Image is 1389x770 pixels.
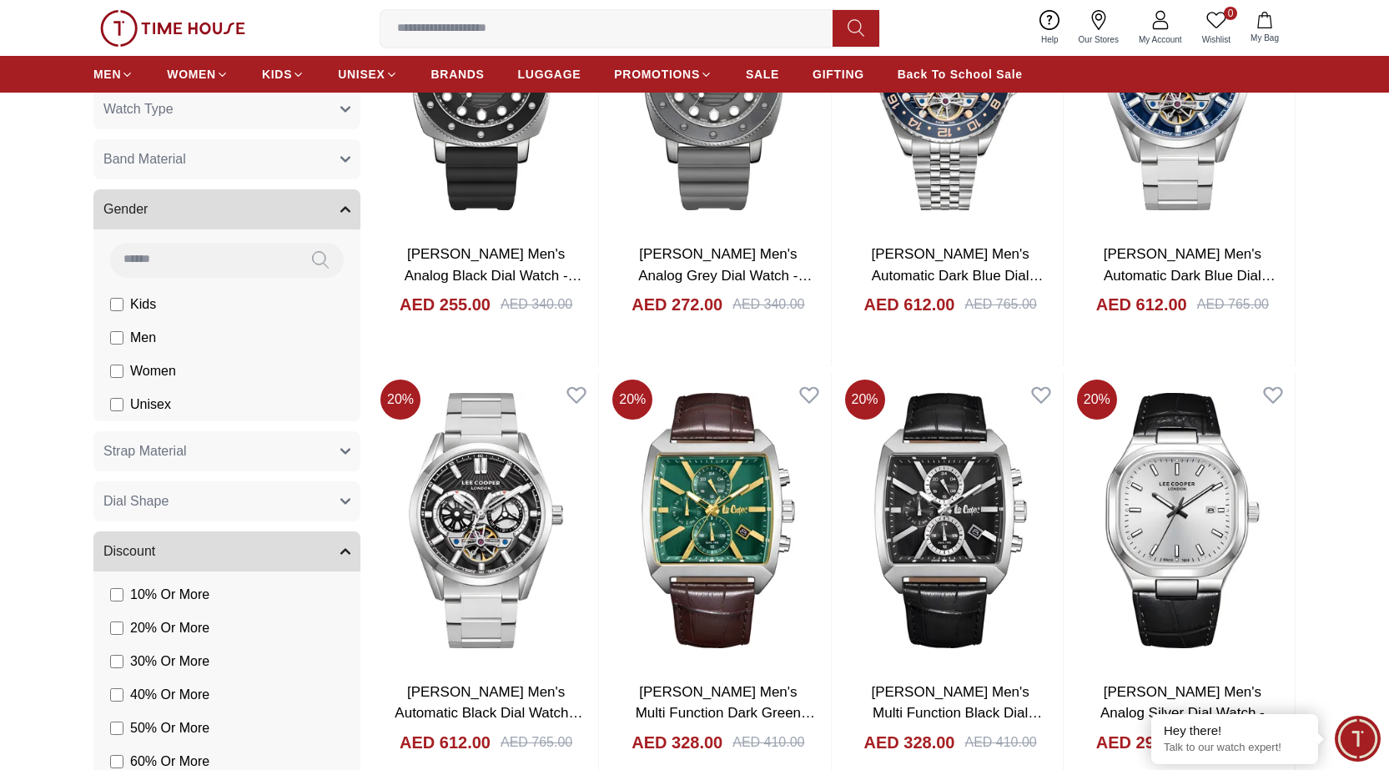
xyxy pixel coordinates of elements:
[93,89,360,129] button: Watch Type
[606,373,830,667] img: Lee Cooper Men's Multi Function Dark Green Dial Watch - LC08180.372
[1096,293,1187,316] h4: AED 612.00
[110,755,123,768] input: 60% Or More
[110,588,123,601] input: 10% Or More
[871,684,1042,742] a: [PERSON_NAME] Men's Multi Function Black Dial Watch - LC08180.351
[1335,716,1381,762] div: Chat Widget
[431,59,485,89] a: BRANDS
[1069,7,1129,49] a: Our Stores
[964,732,1036,752] div: AED 410.00
[614,59,712,89] a: PROMOTIONS
[1077,380,1117,420] span: 20 %
[400,731,491,754] h4: AED 612.00
[898,66,1023,83] span: Back To School Sale
[746,66,779,83] span: SALE
[130,618,209,638] span: 20 % Or More
[1031,7,1069,49] a: Help
[1100,684,1279,742] a: [PERSON_NAME] Men's Analog Silver Dial Watch - LC08179.331
[1164,722,1306,739] div: Hey there!
[813,59,864,89] a: GIFTING
[1241,8,1289,48] button: My Bag
[103,149,186,169] span: Band Material
[632,731,722,754] h4: AED 328.00
[130,328,156,348] span: Men
[93,431,360,471] button: Strap Material
[93,66,121,83] span: MEN
[338,66,385,83] span: UNISEX
[732,294,804,315] div: AED 340.00
[732,732,804,752] div: AED 410.00
[93,139,360,179] button: Band Material
[103,441,187,461] span: Strap Material
[110,331,123,345] input: Men
[130,361,176,381] span: Women
[262,59,304,89] a: KIDS
[103,491,169,511] span: Dial Shape
[103,541,155,561] span: Discount
[612,380,652,420] span: 20 %
[838,373,1063,667] img: Lee Cooper Men's Multi Function Black Dial Watch - LC08180.351
[130,718,209,738] span: 50 % Or More
[100,10,245,47] img: ...
[871,246,1043,304] a: [PERSON_NAME] Men's Automatic Dark Blue Dial Watch - LC08192.390
[1104,246,1276,304] a: [PERSON_NAME] Men's Automatic Dark Blue Dial Watch - LC08181.390
[1195,33,1237,46] span: Wishlist
[635,684,815,742] a: [PERSON_NAME] Men's Multi Function Dark Green Dial Watch - LC08180.372
[93,189,360,229] button: Gender
[110,722,123,735] input: 50% Or More
[501,732,572,752] div: AED 765.00
[338,59,397,89] a: UNISEX
[1164,741,1306,755] p: Talk to our watch expert!
[110,298,123,311] input: Kids
[395,684,582,742] a: [PERSON_NAME] Men's Automatic Black Dial Watch - LC08181.350
[262,66,292,83] span: KIDS
[1132,33,1189,46] span: My Account
[1034,33,1065,46] span: Help
[167,59,229,89] a: WOMEN
[431,66,485,83] span: BRANDS
[130,652,209,672] span: 30 % Or More
[614,66,700,83] span: PROMOTIONS
[400,293,491,316] h4: AED 255.00
[93,531,360,571] button: Discount
[638,246,812,304] a: [PERSON_NAME] Men's Analog Grey Dial Watch - LC08193.066
[501,294,572,315] div: AED 340.00
[93,481,360,521] button: Dial Shape
[103,199,148,219] span: Gender
[1070,373,1295,667] img: Lee Cooper Men's Analog Silver Dial Watch - LC08179.331
[518,59,581,89] a: LUGGAGE
[110,365,123,378] input: Women
[1192,7,1241,49] a: 0Wishlist
[1096,731,1187,754] h4: AED 292.00
[964,294,1036,315] div: AED 765.00
[93,59,133,89] a: MEN
[103,99,174,119] span: Watch Type
[898,59,1023,89] a: Back To School Sale
[130,294,156,315] span: Kids
[167,66,216,83] span: WOMEN
[110,398,123,411] input: Unisex
[864,293,955,316] h4: AED 612.00
[1197,294,1269,315] div: AED 765.00
[110,622,123,635] input: 20% Or More
[632,293,722,316] h4: AED 272.00
[746,59,779,89] a: SALE
[110,688,123,702] input: 40% Or More
[864,731,955,754] h4: AED 328.00
[374,373,598,667] img: Lee Cooper Men's Automatic Black Dial Watch - LC08181.350
[130,685,209,705] span: 40 % Or More
[380,380,420,420] span: 20 %
[405,246,582,304] a: [PERSON_NAME] Men's Analog Black Dial Watch - LC08193.351
[1244,32,1286,44] span: My Bag
[1072,33,1125,46] span: Our Stores
[130,395,171,415] span: Unisex
[110,655,123,668] input: 30% Or More
[845,380,885,420] span: 20 %
[1224,7,1237,20] span: 0
[518,66,581,83] span: LUGGAGE
[813,66,864,83] span: GIFTING
[130,585,209,605] span: 10 % Or More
